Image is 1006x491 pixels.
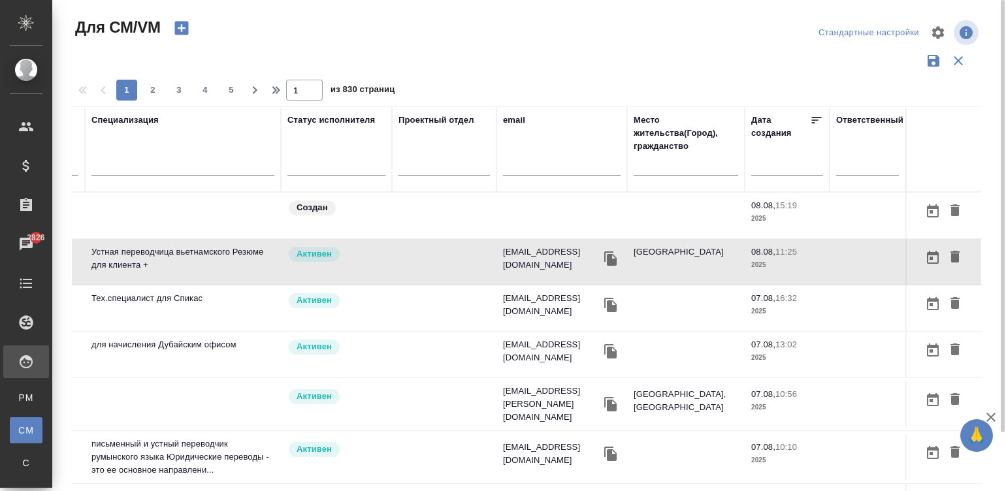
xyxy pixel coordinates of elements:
[601,444,621,464] button: Скопировать
[10,385,42,411] a: PM
[297,247,332,261] p: Активен
[19,231,52,244] span: 2826
[297,390,332,403] p: Активен
[944,338,966,362] button: Удалить
[775,389,797,399] p: 10:56
[297,340,332,353] p: Активен
[91,114,159,127] div: Специализация
[297,201,328,214] p: Создан
[775,247,797,257] p: 11:25
[169,80,189,101] button: 3
[142,84,163,97] span: 2
[331,82,395,101] span: из 830 страниц
[16,456,36,469] span: С
[965,422,988,449] span: 🙏
[775,293,797,303] p: 16:32
[815,23,922,43] div: split button
[91,338,274,351] p: для начисления Дубайским офисом
[944,292,966,316] button: Удалить
[166,17,197,39] button: Создать
[503,114,525,127] div: email
[169,84,189,97] span: 3
[922,338,944,362] button: Открыть календарь загрузки
[72,17,161,38] span: Для СМ/VM
[775,200,797,210] p: 15:19
[751,442,775,452] p: 07.08,
[297,294,332,307] p: Активен
[142,80,163,101] button: 2
[287,388,385,405] div: Рядовой исполнитель: назначай с учетом рейтинга
[627,239,745,285] td: [GEOGRAPHIC_DATA]
[221,80,242,101] button: 5
[16,424,36,437] span: CM
[922,17,954,48] span: Настроить таблицу
[503,292,601,318] p: [EMAIL_ADDRESS][DOMAIN_NAME]
[751,389,775,399] p: 07.08,
[287,246,385,263] div: Рядовой исполнитель: назначай с учетом рейтинга
[601,249,621,268] button: Скопировать
[946,48,971,73] button: Сбросить фильтры
[634,114,738,153] div: Место жительства(Город), гражданство
[751,247,775,257] p: 08.08,
[922,388,944,412] button: Открыть календарь загрузки
[287,338,385,356] div: Рядовой исполнитель: назначай с учетом рейтинга
[922,292,944,316] button: Открыть календарь загрузки
[944,199,966,223] button: Удалить
[751,259,823,272] p: 2025
[91,437,274,477] p: письменный и устный переводчик румынского языка Юридические переводы - это ее основное направлени...
[601,341,621,361] button: Скопировать
[751,351,823,364] p: 2025
[503,246,601,272] p: [EMAIL_ADDRESS][DOMAIN_NAME]
[775,442,797,452] p: 10:10
[775,340,797,349] p: 13:02
[944,388,966,412] button: Удалить
[195,80,216,101] button: 4
[91,246,274,272] p: Устная переводчица вьетнамского Резюме для клиента +
[751,114,810,140] div: Дата создания
[398,114,474,127] div: Проектный отдел
[954,20,981,45] span: Посмотреть информацию
[10,417,42,443] a: CM
[503,385,601,424] p: [EMAIL_ADDRESS][PERSON_NAME][DOMAIN_NAME]
[751,293,775,303] p: 07.08,
[922,199,944,223] button: Открыть календарь загрузки
[195,84,216,97] span: 4
[944,441,966,465] button: Удалить
[627,381,745,427] td: [GEOGRAPHIC_DATA], [GEOGRAPHIC_DATA]
[287,292,385,309] div: Рядовой исполнитель: назначай с учетом рейтинга
[922,441,944,465] button: Открыть календарь загрузки
[944,246,966,270] button: Удалить
[16,391,36,404] span: PM
[751,401,823,414] p: 2025
[287,441,385,458] div: Рядовой исполнитель: назначай с учетом рейтинга
[10,450,42,476] a: С
[91,292,274,305] p: Тех.специалист для Спикас
[922,246,944,270] button: Открыть календарь загрузки
[751,454,823,467] p: 2025
[960,419,993,452] button: 🙏
[503,338,601,364] p: [EMAIL_ADDRESS][DOMAIN_NAME]
[601,295,621,315] button: Скопировать
[751,200,775,210] p: 08.08,
[221,84,242,97] span: 5
[751,340,775,349] p: 07.08,
[297,443,332,456] p: Активен
[921,48,946,73] button: Сохранить фильтры
[3,228,49,261] a: 2826
[503,441,601,467] p: [EMAIL_ADDRESS][DOMAIN_NAME]
[751,305,823,318] p: 2025
[287,114,375,127] div: Статус исполнителя
[601,394,621,414] button: Скопировать
[836,114,903,127] div: Ответственный
[751,212,823,225] p: 2025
